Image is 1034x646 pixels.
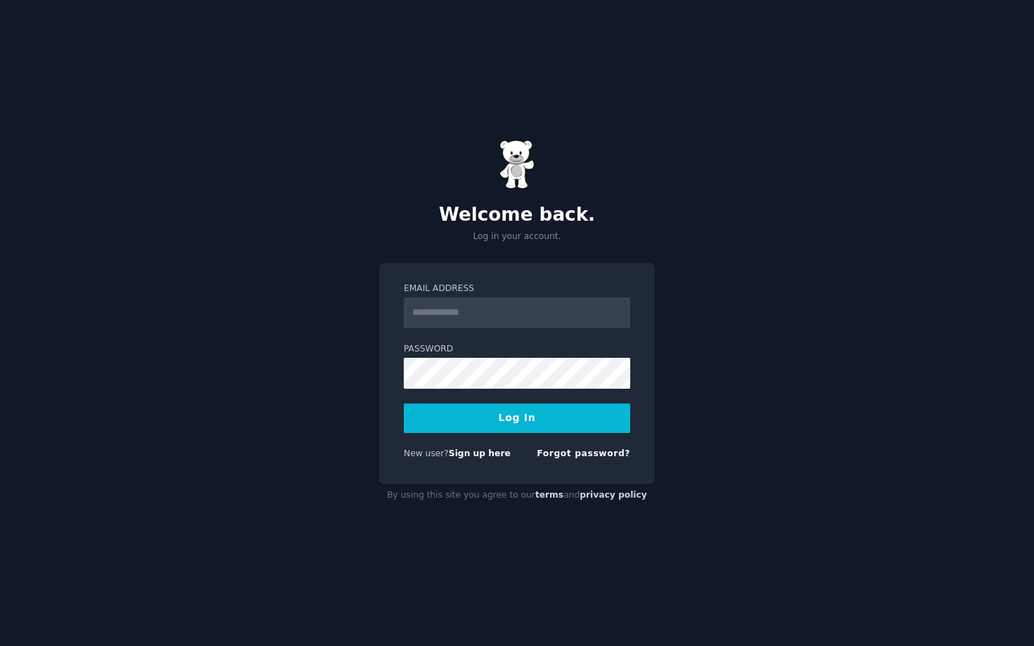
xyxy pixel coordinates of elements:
a: Forgot password? [537,448,630,458]
a: Sign up here [449,448,511,458]
a: terms [535,490,563,500]
div: By using this site you agree to our and [379,484,655,507]
img: Gummy Bear [499,140,535,189]
h2: Welcome back. [379,204,655,226]
label: Email Address [404,283,630,295]
a: privacy policy [580,490,647,500]
label: Password [404,343,630,356]
span: New user? [404,448,449,458]
p: Log in your account. [379,231,655,243]
button: Log In [404,403,630,433]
